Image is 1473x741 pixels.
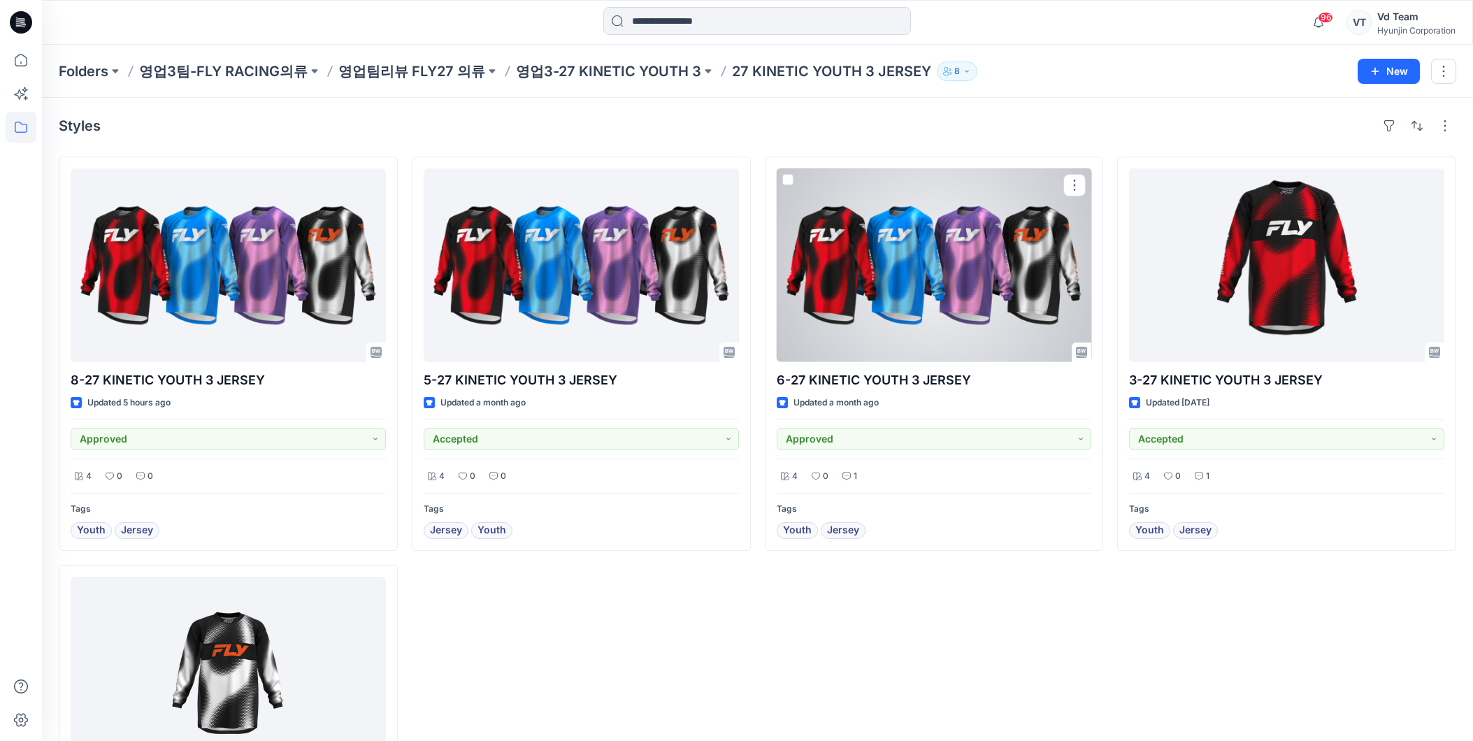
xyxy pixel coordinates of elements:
[937,62,977,81] button: 8
[777,370,1092,390] p: 6-27 KINETIC YOUTH 3 JERSEY
[477,522,506,539] span: Youth
[1377,25,1456,36] div: Hyunjin Corporation
[1175,469,1181,484] p: 0
[1129,168,1444,362] a: 3-27 KINETIC YOUTH 3 JERSEY
[87,396,171,410] p: Updated 5 hours ago
[470,469,475,484] p: 0
[77,522,106,539] span: Youth
[1318,12,1333,23] span: 96
[1179,522,1212,539] span: Jersey
[1144,469,1150,484] p: 4
[59,117,101,134] h4: Styles
[1358,59,1420,84] button: New
[86,469,92,484] p: 4
[1146,396,1209,410] p: Updated [DATE]
[501,469,506,484] p: 0
[516,62,701,81] a: 영업3-27 KINETIC YOUTH 3
[121,522,153,539] span: Jersey
[139,62,308,81] a: 영업3팀-FLY RACING의류
[71,370,386,390] p: 8-27 KINETIC YOUTH 3 JERSEY
[854,469,857,484] p: 1
[1135,522,1164,539] span: Youth
[792,469,798,484] p: 4
[439,469,445,484] p: 4
[430,522,462,539] span: Jersey
[71,502,386,517] p: Tags
[424,168,739,362] a: 5-27 KINETIC YOUTH 3 JERSEY
[777,168,1092,362] a: 6-27 KINETIC YOUTH 3 JERSEY
[1377,8,1456,25] div: Vd Team
[424,502,739,517] p: Tags
[117,469,122,484] p: 0
[1206,469,1209,484] p: 1
[1129,502,1444,517] p: Tags
[71,168,386,362] a: 8-27 KINETIC YOUTH 3 JERSEY
[793,396,879,410] p: Updated a month ago
[777,502,1092,517] p: Tags
[440,396,526,410] p: Updated a month ago
[827,522,859,539] span: Jersey
[1346,10,1372,35] div: VT
[424,370,739,390] p: 5-27 KINETIC YOUTH 3 JERSEY
[823,469,828,484] p: 0
[783,522,812,539] span: Youth
[732,62,931,81] p: 27 KINETIC YOUTH 3 JERSEY
[148,469,153,484] p: 0
[1129,370,1444,390] p: 3-27 KINETIC YOUTH 3 JERSEY
[954,64,960,79] p: 8
[338,62,485,81] a: 영업팀리뷰 FLY27 의류
[59,62,108,81] a: Folders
